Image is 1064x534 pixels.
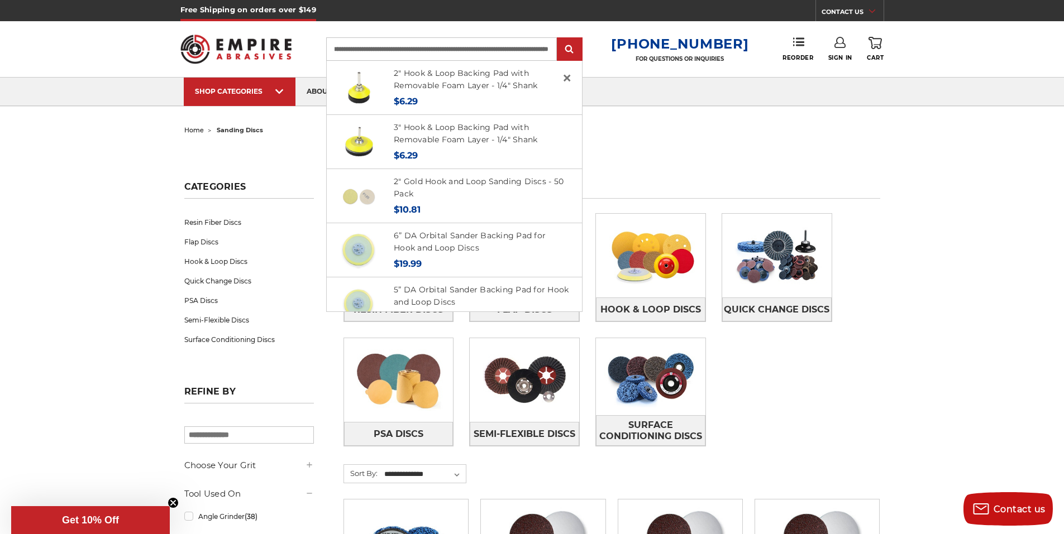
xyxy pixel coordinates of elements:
input: Submit [559,39,581,61]
a: Quick Change Discs [722,297,832,321]
a: Surface Conditioning Discs [184,330,314,349]
span: Get 10% Off [62,514,119,526]
span: Hook & Loop Discs [600,300,701,319]
span: sanding discs [217,126,263,134]
span: Quick Change Discs [724,300,829,319]
span: × [562,67,572,89]
a: [PHONE_NUMBER] [611,36,748,52]
span: PSA Discs [374,425,423,444]
a: Semi-Flexible Discs [470,422,579,446]
span: Cart [867,54,884,61]
a: Resin Fiber Discs [184,213,314,232]
span: $19.99 [394,258,422,269]
a: Semi-Flexible Discs [184,310,314,330]
span: $6.29 [394,96,418,107]
a: about us [295,78,354,106]
a: PSA Discs [344,422,454,446]
img: Empire Abrasives [180,27,292,71]
a: CONTACT US [822,6,884,21]
span: Contact us [994,504,1046,514]
img: 2-inch yellow sanding pad with black foam layer and versatile 1/4-inch shank/spindle for precisio... [340,69,378,107]
a: 6” DA Orbital Sander Backing Pad for Hook and Loop Discs [394,230,546,253]
img: Hook & Loop Discs [596,217,705,294]
a: 3" Hook & Loop Backing Pad with Removable Foam Layer - 1/4" Shank [394,122,537,145]
span: $6.29 [394,150,418,161]
a: Flap Discs [184,232,314,252]
div: Get 10% OffClose teaser [11,506,170,534]
div: SHOP CATEGORIES [195,87,284,95]
button: Close teaser [168,497,179,508]
a: Angle Grinder [184,507,314,526]
a: Hook & Loop Discs [184,252,314,271]
a: Quick Change Discs [184,271,314,291]
img: Semi-Flexible Discs [470,341,579,418]
label: Sort By: [344,465,378,482]
img: PSA Discs [344,341,454,418]
h5: Categories [184,181,314,199]
span: (38) [245,512,257,521]
img: 5” DA Orbital Sander Backing Pad for Hook and Loop Discs [340,285,378,323]
img: 6” DA Orbital Sander Backing Pad for Hook and Loop Discs [340,231,378,269]
a: Surface Conditioning Discs [596,415,705,446]
a: Hook & Loop Discs [596,297,705,321]
a: 2" Gold Hook and Loop Sanding Discs - 50 Pack [394,176,564,199]
h5: Tool Used On [184,487,314,501]
h1: sanding discs [341,175,880,199]
h5: Choose Your Grit [184,459,314,472]
span: $10.81 [394,204,421,215]
a: home [184,126,204,134]
img: Quick Change Discs [722,217,832,294]
img: Surface Conditioning Discs [596,338,705,415]
span: Semi-Flexible Discs [474,425,575,444]
img: 2 inch hook loop sanding discs gold [340,177,378,215]
p: FOR QUESTIONS OR INQUIRIES [611,55,748,62]
a: 5” DA Orbital Sander Backing Pad for Hook and Loop Discs [394,285,569,307]
span: Surface Conditioning Discs [597,416,705,446]
a: PSA Discs [184,291,314,310]
a: 2" Hook & Loop Backing Pad with Removable Foam Layer - 1/4" Shank [394,68,537,91]
select: Sort By: [383,466,466,483]
a: Close [558,69,576,87]
a: Cart [867,37,884,61]
span: Reorder [783,54,813,61]
button: Contact us [963,492,1053,526]
img: Close-up of Empire Abrasives 3-inch hook and loop backing pad with a removable foam layer and 1/4... [340,123,378,161]
a: Reorder [783,37,813,61]
span: Sign In [828,54,852,61]
h5: Refine by [184,386,314,403]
